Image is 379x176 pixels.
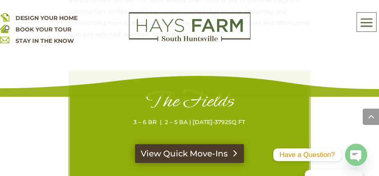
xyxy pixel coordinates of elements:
a: STAY IN THE KNOW [16,37,74,45]
span: 3 – 6 BR | 2 – 5 BA | [DATE]-3792 [133,118,228,126]
a: DESIGN YOUR HOME [16,14,78,22]
a: View Quick Move-Ins [135,144,244,163]
a: BOOK YOUR TOUR [16,26,71,33]
a: hays farm homes huntsville development [129,36,250,43]
span: SQ FT [228,118,245,126]
h1: The Fields [86,88,293,116]
img: Logo [129,12,250,42]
